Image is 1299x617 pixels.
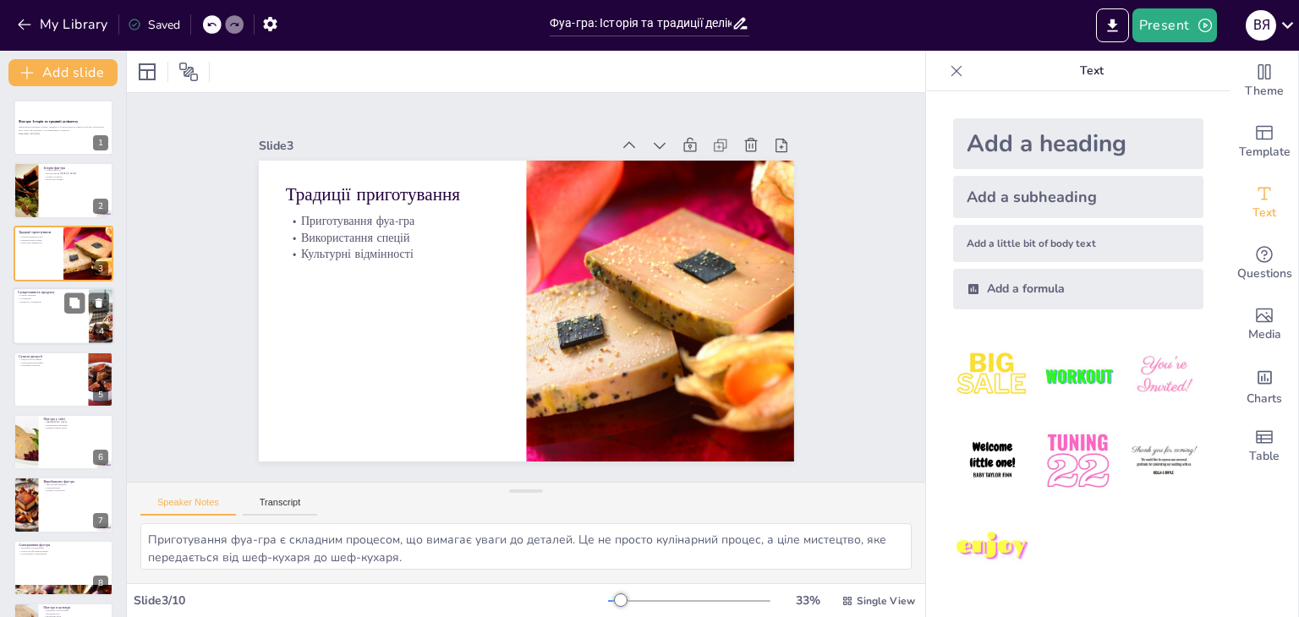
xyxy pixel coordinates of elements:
[1252,204,1276,222] span: Text
[43,417,108,422] p: Фуа-гра у світі
[19,363,84,367] p: Кулінарна культура
[14,477,113,532] div: 7
[953,176,1203,218] div: Add a subheading
[14,162,113,218] div: 2
[43,175,108,178] p: Символ розкоші
[43,489,108,493] p: Реакції суспільства
[953,225,1203,262] div: Add a little bit of body text
[14,226,113,281] div: 3
[1237,265,1292,283] span: Questions
[1230,51,1298,112] div: Change the overall theme
[93,513,108,528] div: 7
[19,238,58,242] p: Використання спецій
[1125,422,1203,500] img: 6.jpeg
[1039,336,1117,415] img: 2.jpeg
[43,177,108,181] p: Культурні впливи
[13,287,114,345] div: 4
[19,353,84,358] p: Сучасні дискусії
[1230,294,1298,355] div: Add images, graphics, shapes or video
[14,100,113,156] div: 1
[8,59,118,86] button: Add slide
[1245,82,1284,101] span: Theme
[140,497,236,516] button: Speaker Notes
[550,11,732,35] input: Insert title
[19,549,108,553] p: Нові способи приготування
[134,592,608,609] div: Slide 3 / 10
[1246,10,1276,41] div: В Я
[93,261,108,276] div: 3
[134,58,161,85] div: Layout
[1249,447,1280,466] span: Table
[43,168,108,172] p: Історія фуа-гра
[1230,112,1298,172] div: Add ready made slides
[19,542,108,547] p: Альтернативи фуа-гра
[19,120,78,124] strong: Фуа-гра: Історія та традиції делікатесу
[1248,325,1281,344] span: Media
[857,594,915,608] span: Single View
[1096,8,1129,42] button: Export to PowerPoint
[19,235,58,238] p: Приготування фуа-гра
[953,336,1032,415] img: 1.jpeg
[1230,416,1298,477] div: Add a table
[43,479,108,484] p: Виробництво фуа-гра
[1132,8,1217,42] button: Present
[1125,336,1203,415] img: 3.jpeg
[18,290,84,295] p: Суперечливість продукту
[93,135,108,150] div: 1
[14,414,113,470] div: 6
[93,576,108,591] div: 8
[43,612,108,615] p: Кулінарні шоу
[13,11,115,38] button: My Library
[93,450,108,465] div: 6
[19,552,108,555] p: Популярність альтернатив
[475,26,604,224] p: Традиції приготування
[64,293,85,314] button: Duplicate Slide
[19,132,108,135] p: Generated with [URL]
[1039,422,1117,500] img: 5.jpeg
[93,199,108,214] div: 2
[128,17,180,33] div: Saved
[43,609,108,612] p: Значення в гастрономії
[970,51,1214,91] p: Text
[19,546,108,549] p: Веганські альтернативи
[43,423,108,427] p: Міжнародне визнання
[19,361,84,364] p: Законодавчі ініціативи
[243,497,318,516] button: Transcript
[18,298,84,301] p: Суперечки
[94,325,109,340] div: 4
[18,294,84,298] p: Етичні питання
[1246,8,1276,42] button: В Я
[19,230,58,235] p: Традиції приготування
[19,242,58,245] p: Культурні відмінності
[787,592,828,609] div: 33 %
[18,301,84,304] p: Вплив на споживачів
[140,523,912,570] textarea: Приготування фуа-гра є складним процесом, що вимагає уваги до деталей. Це не просто кулінарний пр...
[1239,143,1291,161] span: Template
[953,508,1032,587] img: 7.jpeg
[43,427,108,430] p: Традиції інших країн
[1247,390,1282,408] span: Charts
[953,269,1203,309] div: Add a formula
[43,605,108,610] p: Фуа-гра в культурі
[14,352,113,407] div: 5
[953,118,1203,169] div: Add a heading
[1230,233,1298,294] div: Get real-time input from your audience
[43,483,108,487] p: Методи виробництва
[19,358,84,361] p: Благополуччя тварин
[43,420,108,423] p: [GEOGRAPHIC_DATA]
[178,62,199,82] span: Position
[953,422,1032,500] img: 4.jpeg
[43,486,108,489] p: Гаврошування
[1230,355,1298,416] div: Add charts and graphs
[43,172,108,175] p: Вирощування [PERSON_NAME]
[427,58,549,252] p: Культурні відмінності
[43,165,108,170] p: Історія фуа-гра
[19,126,108,132] p: Презентація розглядає історію, традиції та сучасні дискусії навколо фуа-гра, аналізуючи його стат...
[1230,172,1298,233] div: Add text boxes
[89,293,109,314] button: Delete Slide
[456,41,578,235] p: Приготування фуа-гра
[93,387,108,402] div: 5
[441,50,563,243] p: Використання спецій
[14,540,113,596] div: 8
